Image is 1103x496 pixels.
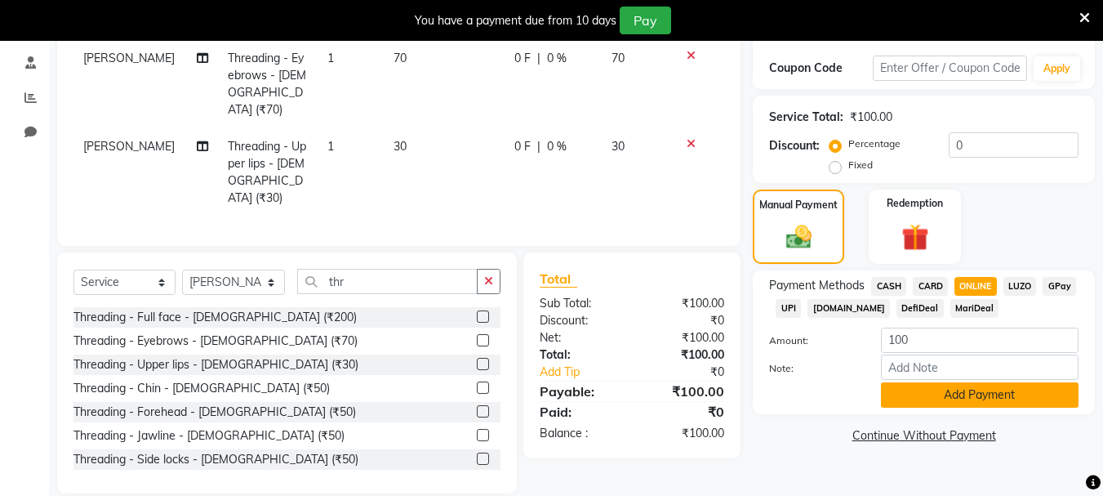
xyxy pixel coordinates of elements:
[527,295,632,312] div: Sub Total:
[881,382,1079,408] button: Add Payment
[632,382,736,401] div: ₹100.00
[769,109,843,126] div: Service Total:
[83,51,175,65] span: [PERSON_NAME]
[769,60,872,77] div: Coupon Code
[848,158,873,172] label: Fixed
[950,299,999,318] span: MariDeal
[632,402,736,422] div: ₹0
[73,427,345,445] div: Threading - Jawline - [DEMOGRAPHIC_DATA] (₹50)
[537,50,540,67] span: |
[913,277,948,296] span: CARD
[632,425,736,442] div: ₹100.00
[769,137,820,154] div: Discount:
[757,333,868,348] label: Amount:
[650,364,737,381] div: ₹0
[527,364,649,381] a: Add Tip
[297,269,478,294] input: Search or Scan
[632,329,736,346] div: ₹100.00
[83,139,175,154] span: [PERSON_NAME]
[807,299,890,318] span: [DOMAIN_NAME]
[881,355,1079,380] input: Add Note
[228,51,306,117] span: Threading - Eyebrows - [DEMOGRAPHIC_DATA] (₹70)
[620,7,671,34] button: Pay
[73,380,330,397] div: Threading - Chin - [DEMOGRAPHIC_DATA] (₹50)
[1043,277,1076,296] span: GPay
[893,221,937,254] img: _gift.svg
[547,138,567,155] span: 0 %
[228,139,306,205] span: Threading - Upper lips - [DEMOGRAPHIC_DATA] (₹30)
[73,451,358,468] div: Threading - Side locks - [DEMOGRAPHIC_DATA] (₹50)
[757,361,868,376] label: Note:
[759,198,838,212] label: Manual Payment
[896,299,944,318] span: DefiDeal
[527,425,632,442] div: Balance :
[756,427,1092,445] a: Continue Without Payment
[327,139,334,154] span: 1
[1003,277,1037,296] span: LUZO
[327,51,334,65] span: 1
[73,356,358,373] div: Threading - Upper lips - [DEMOGRAPHIC_DATA] (₹30)
[881,328,1079,353] input: Amount
[612,51,625,65] span: 70
[612,139,625,154] span: 30
[527,312,632,329] div: Discount:
[527,329,632,346] div: Net:
[632,346,736,364] div: ₹100.00
[778,222,820,252] img: _cash.svg
[871,277,906,296] span: CASH
[73,309,357,326] div: Threading - Full face - [DEMOGRAPHIC_DATA] (₹200)
[776,299,801,318] span: UPI
[514,50,531,67] span: 0 F
[527,346,632,364] div: Total:
[394,51,407,65] span: 70
[537,138,540,155] span: |
[415,12,616,29] div: You have a payment due from 10 days
[769,277,865,294] span: Payment Methods
[394,139,407,154] span: 30
[887,196,943,211] label: Redemption
[540,270,577,288] span: Total
[848,136,901,151] label: Percentage
[1034,56,1080,81] button: Apply
[527,402,632,422] div: Paid:
[850,109,892,126] div: ₹100.00
[73,404,356,421] div: Threading - Forehead - [DEMOGRAPHIC_DATA] (₹50)
[632,295,736,312] div: ₹100.00
[527,382,632,401] div: Payable:
[514,138,531,155] span: 0 F
[954,277,997,296] span: ONLINE
[547,50,567,67] span: 0 %
[632,312,736,329] div: ₹0
[73,333,358,350] div: Threading - Eyebrows - [DEMOGRAPHIC_DATA] (₹70)
[873,56,1027,81] input: Enter Offer / Coupon Code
